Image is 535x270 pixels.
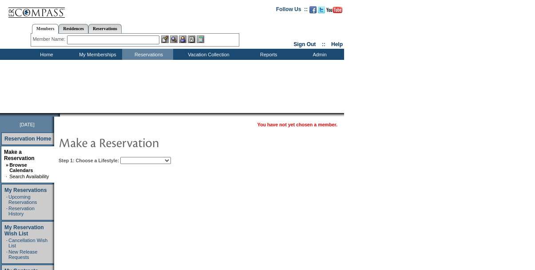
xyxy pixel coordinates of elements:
img: blank.gif [60,113,61,117]
img: pgTtlMakeReservation.gif [59,133,236,151]
a: Become our fan on Facebook [309,9,317,14]
a: Follow us on Twitter [318,9,325,14]
div: Member Name: [33,35,67,43]
img: Reservations [188,35,195,43]
span: [DATE] [20,122,35,127]
img: Follow us on Twitter [318,6,325,13]
span: :: [322,41,325,47]
a: Subscribe to our YouTube Channel [326,9,342,14]
a: Upcoming Reservations [8,194,37,205]
a: Make a Reservation [4,149,35,161]
td: Follow Us :: [276,5,308,16]
td: · [6,206,8,216]
img: Impersonate [179,35,186,43]
a: My Reservation Wish List [4,224,44,237]
img: Become our fan on Facebook [309,6,317,13]
td: Vacation Collection [173,49,242,60]
a: Reservations [88,24,122,33]
a: Reservation Home [4,136,51,142]
a: Members [32,24,59,34]
a: Residences [59,24,88,33]
b: » [6,162,8,168]
a: Help [331,41,343,47]
img: Subscribe to our YouTube Channel [326,7,342,13]
td: · [6,174,8,179]
b: Step 1: Choose a Lifestyle: [59,158,119,163]
td: Reports [242,49,293,60]
a: Cancellation Wish List [8,238,48,248]
td: · [6,238,8,248]
span: You have not yet chosen a member. [258,122,337,127]
a: My Reservations [4,187,47,193]
td: Home [20,49,71,60]
a: Browse Calendars [9,162,33,173]
img: b_edit.gif [161,35,169,43]
a: Sign Out [293,41,316,47]
img: promoShadowLeftCorner.gif [57,113,60,117]
img: View [170,35,178,43]
td: · [6,249,8,260]
a: Reservation History [8,206,35,216]
td: Admin [293,49,344,60]
td: My Memberships [71,49,122,60]
td: Reservations [122,49,173,60]
a: Search Availability [9,174,49,179]
img: b_calculator.gif [197,35,204,43]
a: New Release Requests [8,249,37,260]
td: · [6,194,8,205]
